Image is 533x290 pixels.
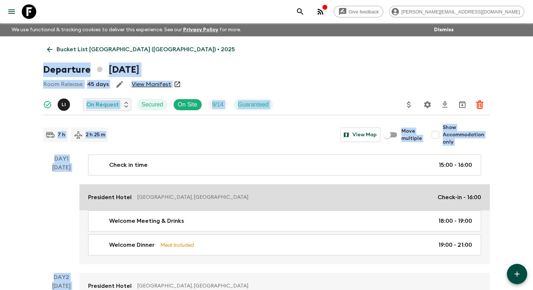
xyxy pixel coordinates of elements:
span: Give feedback [345,9,383,15]
a: Bucket List [GEOGRAPHIC_DATA] ([GEOGRAPHIC_DATA]) • 2025 [43,42,239,57]
button: LI [58,98,71,111]
p: Day 2 [43,273,79,282]
span: Move multiple [401,128,422,142]
a: View Manifest [132,81,171,88]
p: 18:00 - 19:00 [438,217,472,225]
button: View Map [340,128,380,142]
p: 45 days [87,80,109,89]
span: Show Accommodation only [443,124,490,146]
a: Give feedback [334,6,383,17]
p: Bucket List [GEOGRAPHIC_DATA] ([GEOGRAPHIC_DATA]) • 2025 [57,45,235,54]
h1: Departure [DATE] [43,63,139,77]
p: L I [62,102,66,108]
div: Trip Fill [208,99,228,110]
button: search adventures [293,4,307,19]
p: On Site [178,100,197,109]
div: On Site [173,99,202,110]
span: Lee Irwins [58,101,71,106]
p: 2 h 25 m [86,131,105,138]
p: 7 h [58,131,65,138]
p: Welcome Dinner [109,241,154,249]
button: Update Price, Early Bird Discount and Costs [402,97,416,112]
p: Check-in - 16:00 [438,193,481,202]
p: [GEOGRAPHIC_DATA], [GEOGRAPHIC_DATA] [137,194,432,201]
p: Secured [141,100,163,109]
p: Meal Included [160,241,194,249]
p: 9 / 14 [212,100,223,109]
p: [GEOGRAPHIC_DATA], [GEOGRAPHIC_DATA] [137,282,475,290]
p: 19:00 - 21:00 [438,241,472,249]
a: President Hotel[GEOGRAPHIC_DATA], [GEOGRAPHIC_DATA]Check-in - 16:00 [79,184,490,210]
div: [PERSON_NAME][EMAIL_ADDRESS][DOMAIN_NAME] [389,6,524,17]
p: We use functional & tracking cookies to deliver this experience. See our for more. [9,23,244,36]
div: [DATE] [52,163,71,264]
button: Download CSV [438,97,452,112]
span: [PERSON_NAME][EMAIL_ADDRESS][DOMAIN_NAME] [397,9,524,15]
p: Welcome Meeting & Drinks [109,217,184,225]
p: Check in time [109,161,148,169]
p: Guaranteed [238,100,269,109]
p: Room Release: [43,80,83,89]
a: Welcome Meeting & Drinks18:00 - 19:00 [88,210,481,231]
a: Check in time15:00 - 16:00 [88,154,481,176]
a: Welcome DinnerMeal Included19:00 - 21:00 [88,234,481,255]
p: 15:00 - 16:00 [439,161,472,169]
p: President Hotel [88,193,132,202]
div: Secured [137,99,168,110]
button: Delete [472,97,487,112]
button: Dismiss [432,25,455,35]
a: Privacy Policy [183,27,218,32]
p: On Request [86,100,119,109]
button: menu [4,4,19,19]
svg: Synced Successfully [43,100,52,109]
p: Day 1 [43,154,79,163]
button: Archive (Completed, Cancelled or Unsynced Departures only) [455,97,470,112]
button: Settings [420,97,435,112]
